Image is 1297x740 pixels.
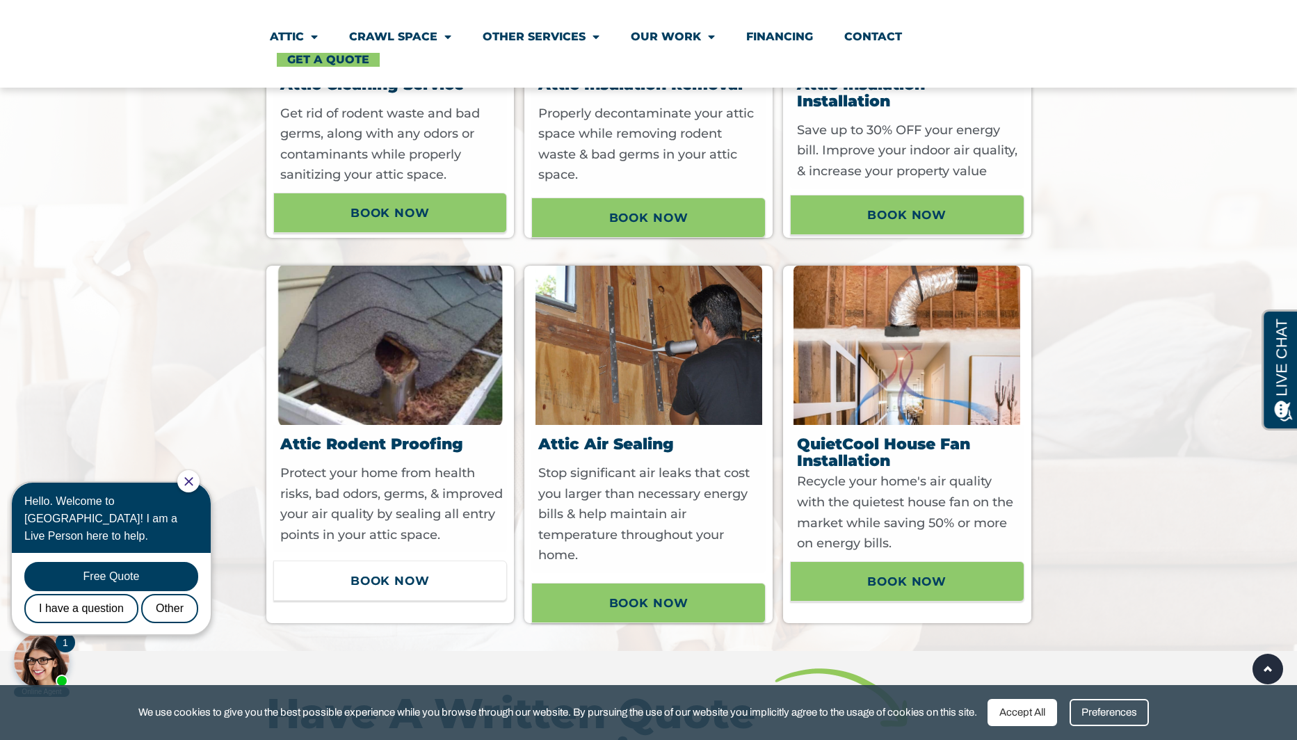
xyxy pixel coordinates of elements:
span: BOOK NOW [609,591,688,615]
h3: Attic Rodent Proofing [280,436,504,453]
a: Contact [844,21,902,53]
nav: Menu [270,21,1028,67]
h3: Attic Insulation Installation [797,77,1021,110]
a: BOOK NOW [531,583,766,623]
span: Opens a chat window [34,11,112,29]
a: BOOK NOW [531,198,766,238]
h3: QuietCool House Fan Installation [797,436,1021,469]
a: Get A Quote [277,53,380,67]
span: Book now [867,203,946,227]
iframe: Chat Invitation [7,469,229,698]
p: Stop significant air leaks that cost you larger than necessary energy bills & help maintain air t... [538,463,762,566]
img: attic air sealing services in san francisco california performed by atticare usa [535,266,762,425]
a: Book now [273,193,508,233]
p: Get rid of rodent waste and bad germs, along with any odors or contaminants while properly saniti... [280,104,504,186]
a: Book now [273,561,508,601]
a: Other Services [483,21,599,53]
p: Recycle your home's air quality with the quietest house fan on the market while saving 50% or mor... [797,472,1021,554]
a: Crawl Space [349,21,451,53]
div: Preferences [1070,699,1149,726]
a: Our Work [631,21,715,53]
span: Book now [867,570,946,593]
p: Save up to 30% OFF your energy bill. Improve your indoor air quality, & increase your property value [797,120,1021,182]
h3: Attic Cleaning Service [280,77,504,93]
h3: Attic Insulation Removal [538,77,762,93]
span: Book now [351,201,430,225]
span: BOOK NOW [609,206,688,230]
span: We use cookies to give you the best possible experience while you browse through our website. By ... [138,704,977,721]
a: Book now [790,561,1024,602]
a: Attic [270,21,318,53]
a: Book now [790,195,1024,235]
span: Book now [351,569,430,593]
a: Financing [746,21,813,53]
p: Protect your home from health risks, bad odors, germs, & improved your air quality by sealing all... [280,463,504,545]
p: Properly decontaminate your attic space while removing rodent waste & bad germs in your attic space. [538,104,762,186]
div: Accept All [988,699,1057,726]
h3: Attic Air Sealing [538,436,762,453]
